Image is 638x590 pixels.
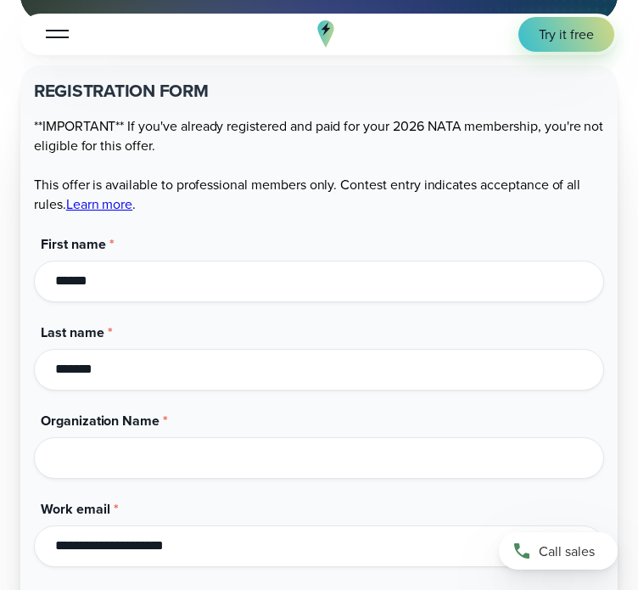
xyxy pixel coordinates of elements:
[499,532,618,570] a: Call sales
[539,25,594,44] span: Try it free
[518,17,614,52] a: Try it free
[41,499,110,519] span: Work email
[41,411,159,430] span: Organization Name
[34,77,209,104] strong: REGISTRATION FORM
[34,116,604,214] p: **IMPORTANT** If you've already registered and paid for your 2026 NATA membership, you're not eli...
[41,323,104,342] span: Last name
[41,234,106,254] span: First name
[539,542,595,561] span: Call sales
[66,194,133,214] a: Learn more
